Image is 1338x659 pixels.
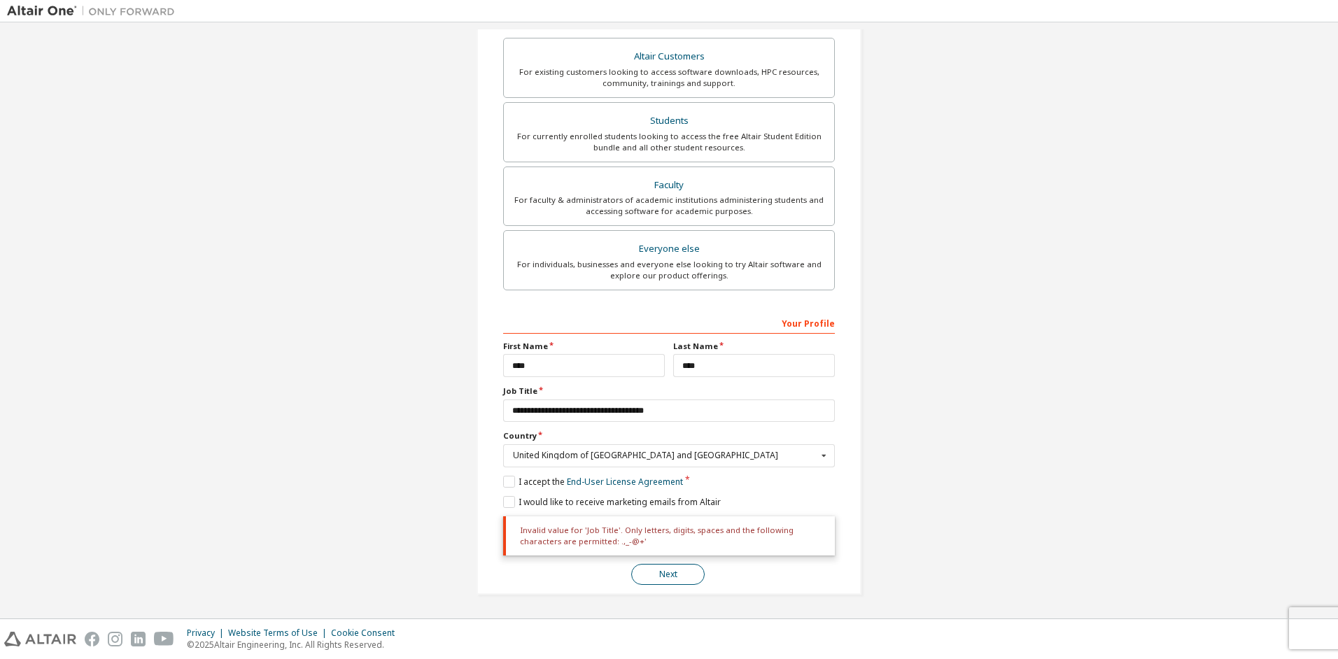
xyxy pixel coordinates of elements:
label: I accept the [503,476,683,488]
div: Your Profile [503,311,835,334]
img: instagram.svg [108,632,122,646]
div: United Kingdom of [GEOGRAPHIC_DATA] and [GEOGRAPHIC_DATA] [513,451,817,460]
img: Altair One [7,4,182,18]
div: Altair Customers [512,47,826,66]
p: © 2025 Altair Engineering, Inc. All Rights Reserved. [187,639,403,651]
div: Everyone else [512,239,826,259]
button: Next [631,564,705,585]
div: Website Terms of Use [228,628,331,639]
img: youtube.svg [154,632,174,646]
div: Invalid value for 'Job Title'. Only letters, digits, spaces and the following characters are perm... [503,516,835,556]
label: Last Name [673,341,835,352]
div: For currently enrolled students looking to access the free Altair Student Edition bundle and all ... [512,131,826,153]
div: Students [512,111,826,131]
div: For faculty & administrators of academic institutions administering students and accessing softwa... [512,194,826,217]
div: Cookie Consent [331,628,403,639]
div: Faculty [512,176,826,195]
div: For existing customers looking to access software downloads, HPC resources, community, trainings ... [512,66,826,89]
label: Country [503,430,835,441]
label: First Name [503,341,665,352]
img: altair_logo.svg [4,632,76,646]
div: For individuals, businesses and everyone else looking to try Altair software and explore our prod... [512,259,826,281]
a: End-User License Agreement [567,476,683,488]
label: Job Title [503,385,835,397]
label: I would like to receive marketing emails from Altair [503,496,721,508]
div: Privacy [187,628,228,639]
img: linkedin.svg [131,632,146,646]
img: facebook.svg [85,632,99,646]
